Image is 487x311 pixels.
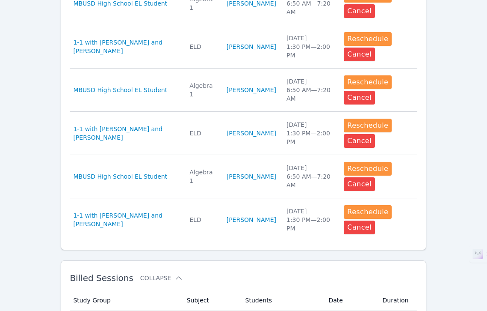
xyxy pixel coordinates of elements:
a: MBUSD High School EL Student [73,86,167,94]
a: MBUSD High School EL Student [73,172,167,181]
th: Subject [182,290,240,311]
button: Cancel [344,91,375,105]
a: [PERSON_NAME] [227,129,276,138]
a: 1-1 with [PERSON_NAME] and [PERSON_NAME] [73,38,179,55]
tr: MBUSD High School EL StudentAlgebra 1[PERSON_NAME][DATE]6:50 AM—7:20 AMRescheduleCancel [70,155,417,198]
div: Algebra 1 [189,81,216,99]
tr: 1-1 with [PERSON_NAME] and [PERSON_NAME]ELD[PERSON_NAME][DATE]1:30 PM—2:00 PMRescheduleCancel [70,25,417,69]
div: ELD [189,215,216,224]
button: Cancel [344,48,375,61]
button: Reschedule [344,119,392,132]
button: Reschedule [344,75,392,89]
button: Cancel [344,177,375,191]
button: Collapse [140,274,183,282]
button: Cancel [344,221,375,234]
th: Study Group [70,290,181,311]
a: [PERSON_NAME] [227,42,276,51]
a: 1-1 with [PERSON_NAME] and [PERSON_NAME] [73,211,179,228]
a: [PERSON_NAME] [227,86,276,94]
button: Reschedule [344,162,392,176]
div: [DATE] 1:30 PM — 2:00 PM [286,207,334,233]
a: [PERSON_NAME] [227,172,276,181]
th: Duration [378,290,417,311]
div: ELD [189,42,216,51]
div: [DATE] 6:50 AM — 7:20 AM [286,164,334,189]
div: [DATE] 6:50 AM — 7:20 AM [286,77,334,103]
div: ELD [189,129,216,138]
div: Algebra 1 [189,168,216,185]
tr: MBUSD High School EL StudentAlgebra 1[PERSON_NAME][DATE]6:50 AM—7:20 AMRescheduleCancel [70,69,417,112]
a: 1-1 with [PERSON_NAME] and [PERSON_NAME] [73,125,179,142]
button: Cancel [344,4,375,18]
button: Cancel [344,134,375,148]
button: Reschedule [344,205,392,219]
a: [PERSON_NAME] [227,215,276,224]
th: Students [240,290,324,311]
tr: 1-1 with [PERSON_NAME] and [PERSON_NAME]ELD[PERSON_NAME][DATE]1:30 PM—2:00 PMRescheduleCancel [70,112,417,155]
th: Date [323,290,377,311]
button: Reschedule [344,32,392,46]
div: [DATE] 1:30 PM — 2:00 PM [286,120,334,146]
div: [DATE] 1:30 PM — 2:00 PM [286,34,334,60]
tr: 1-1 with [PERSON_NAME] and [PERSON_NAME]ELD[PERSON_NAME][DATE]1:30 PM—2:00 PMRescheduleCancel [70,198,417,241]
span: Billed Sessions [70,273,133,283]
